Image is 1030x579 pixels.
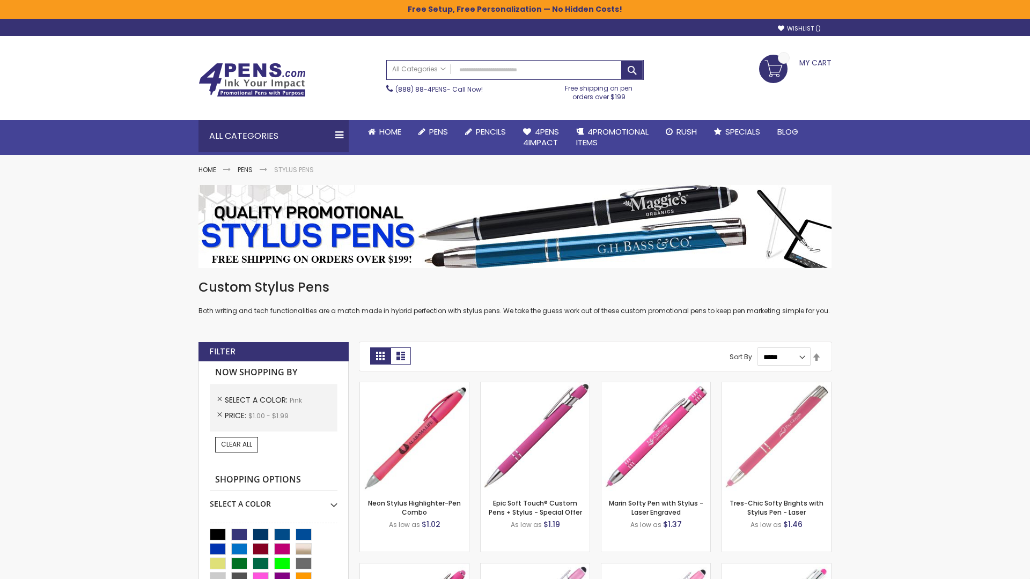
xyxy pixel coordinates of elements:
[730,352,752,361] label: Sort By
[657,120,705,144] a: Rush
[221,440,252,449] span: Clear All
[210,469,337,492] strong: Shopping Options
[523,126,559,148] span: 4Pens 4impact
[368,499,461,516] a: Neon Stylus Highlighter-Pen Combo
[609,499,703,516] a: Marin Softy Pen with Stylus - Laser Engraved
[722,382,831,491] img: Tres-Chic Softy Brights with Stylus Pen - Laser-Pink
[210,361,337,384] strong: Now Shopping by
[422,519,440,530] span: $1.02
[238,165,253,174] a: Pens
[198,120,349,152] div: All Categories
[198,279,832,316] div: Both writing and tech functionalities are a match made in hybrid perfection with stylus pens. We ...
[360,382,469,391] a: Neon Stylus Highlighter-Pen Combo-Pink
[511,520,542,529] span: As low as
[198,185,832,268] img: Stylus Pens
[429,126,448,137] span: Pens
[379,126,401,137] span: Home
[457,120,514,144] a: Pencils
[198,165,216,174] a: Home
[476,126,506,137] span: Pencils
[554,80,644,101] div: Free shipping on pen orders over $199
[514,120,568,155] a: 4Pens4impact
[215,437,258,452] a: Clear All
[248,411,289,420] span: $1.00 - $1.99
[198,279,832,296] h1: Custom Stylus Pens
[778,25,821,33] a: Wishlist
[783,519,803,530] span: $1.46
[601,563,710,572] a: Ellipse Stylus Pen - ColorJet-Pink
[387,61,451,78] a: All Categories
[360,563,469,572] a: Ellipse Softy Brights with Stylus Pen - Laser-Pink
[481,382,590,491] img: 4P-MS8B-Pink
[290,396,302,405] span: Pink
[225,395,290,405] span: Select A Color
[360,382,469,491] img: Neon Stylus Highlighter-Pen Combo-Pink
[395,85,447,94] a: (888) 88-4PENS
[676,126,697,137] span: Rush
[722,563,831,572] a: Tres-Chic Softy with Stylus Top Pen - ColorJet-Pink
[722,382,831,391] a: Tres-Chic Softy Brights with Stylus Pen - Laser-Pink
[543,519,560,530] span: $1.19
[359,120,410,144] a: Home
[210,491,337,509] div: Select A Color
[576,126,649,148] span: 4PROMOTIONAL ITEMS
[663,519,682,530] span: $1.37
[198,63,306,97] img: 4Pens Custom Pens and Promotional Products
[568,120,657,155] a: 4PROMOTIONALITEMS
[274,165,314,174] strong: Stylus Pens
[705,120,769,144] a: Specials
[481,382,590,391] a: 4P-MS8B-Pink
[751,520,782,529] span: As low as
[225,410,248,421] span: Price
[410,120,457,144] a: Pens
[395,85,483,94] span: - Call Now!
[389,520,420,529] span: As low as
[730,499,823,516] a: Tres-Chic Softy Brights with Stylus Pen - Laser
[769,120,807,144] a: Blog
[392,65,446,73] span: All Categories
[725,126,760,137] span: Specials
[209,346,236,358] strong: Filter
[601,382,710,491] img: Marin Softy Pen with Stylus - Laser Engraved-Pink
[370,347,391,365] strong: Grid
[777,126,798,137] span: Blog
[601,382,710,391] a: Marin Softy Pen with Stylus - Laser Engraved-Pink
[630,520,661,529] span: As low as
[481,563,590,572] a: Ellipse Stylus Pen - LaserMax-Pink
[489,499,582,516] a: Epic Soft Touch® Custom Pens + Stylus - Special Offer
